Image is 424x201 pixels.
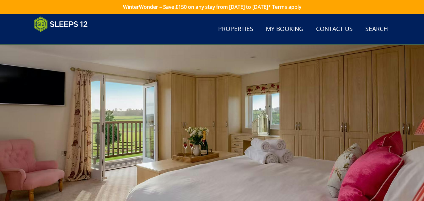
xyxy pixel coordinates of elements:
[363,22,390,36] a: Search
[263,22,306,36] a: My Booking
[34,16,88,32] img: Sleeps 12
[216,22,256,36] a: Properties
[314,22,355,36] a: Contact Us
[31,36,97,41] iframe: Customer reviews powered by Trustpilot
